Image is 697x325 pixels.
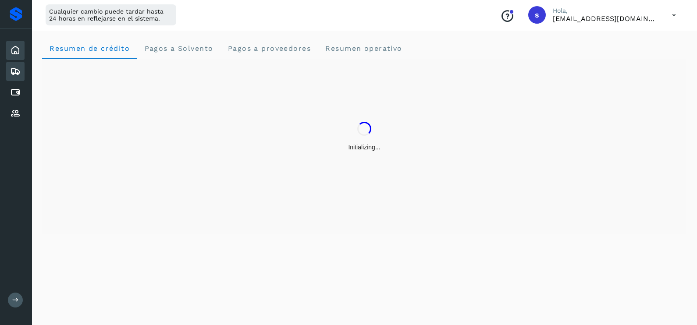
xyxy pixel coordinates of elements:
[227,44,311,53] span: Pagos a proveedores
[144,44,213,53] span: Pagos a Solvento
[325,44,402,53] span: Resumen operativo
[6,83,25,102] div: Cuentas por pagar
[49,44,130,53] span: Resumen de crédito
[46,4,176,25] div: Cualquier cambio puede tardar hasta 24 horas en reflejarse en el sistema.
[6,104,25,123] div: Proveedores
[553,7,658,14] p: Hola,
[553,14,658,23] p: smedina@niagarawater.com
[6,62,25,81] div: Embarques
[6,41,25,60] div: Inicio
